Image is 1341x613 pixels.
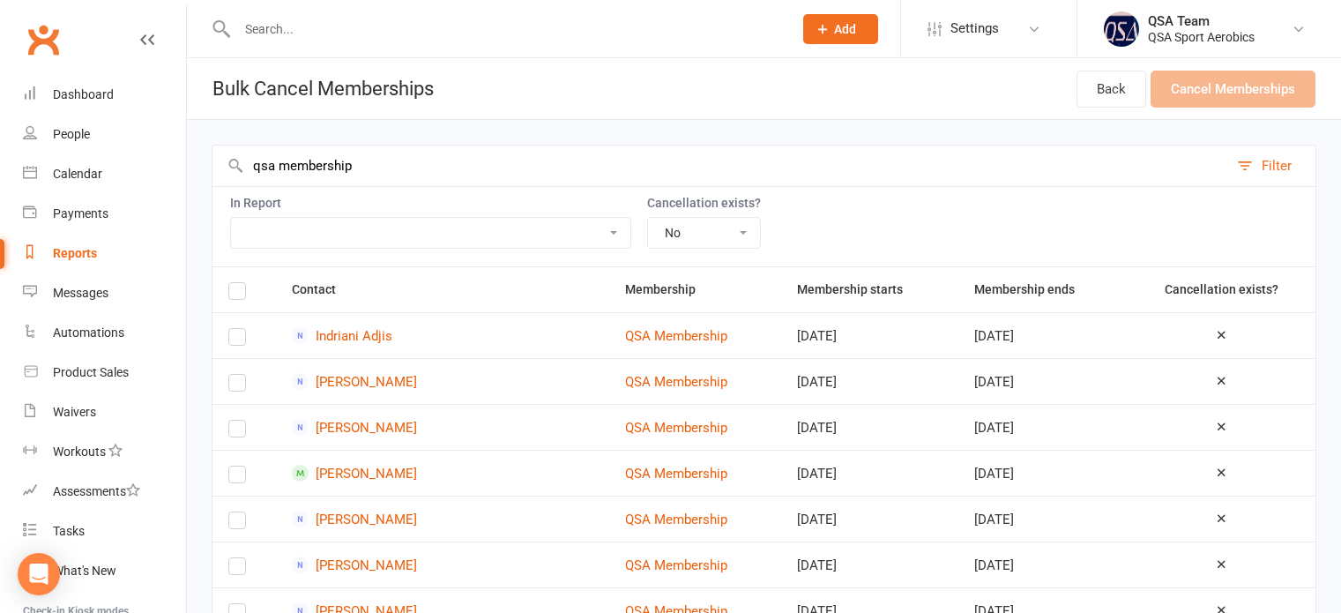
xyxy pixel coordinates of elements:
th: Contact [276,267,609,312]
a: Waivers [23,392,186,432]
div: Product Sales [53,365,129,379]
label: In Report [230,196,631,210]
div: [DATE] [974,512,1113,527]
div: Waivers [53,405,96,419]
div: [DATE] [797,558,942,573]
div: QSA Sport Aerobics [1148,29,1255,45]
a: Workouts [23,432,186,472]
div: Workouts [53,445,106,459]
div: [DATE] [797,375,942,390]
div: Open Intercom Messenger [18,553,60,595]
a: QSA Membership [625,466,727,482]
div: [DATE] [974,329,1113,344]
div: [DATE] [974,421,1113,436]
div: [DATE] [797,421,942,436]
span: Add [834,22,856,36]
a: Indriani Adjis [292,327,593,344]
div: QSA Team [1148,13,1255,29]
div: Tasks [53,524,85,538]
a: What's New [23,551,186,591]
div: Assessments [53,484,140,498]
div: Automations [53,325,124,340]
button: Filter [1228,146,1315,186]
th: Membership [609,267,781,312]
div: [DATE] [974,558,1113,573]
a: Product Sales [23,353,186,392]
a: Reports [23,234,186,273]
span: Settings [950,9,999,49]
button: Add [803,14,878,44]
div: Payments [53,206,108,221]
a: Dashboard [23,75,186,115]
th: Membership starts [781,267,958,312]
a: QSA Membership [625,374,727,390]
input: Search by membership plan [212,146,1228,186]
a: QSA Membership [625,328,727,344]
div: Filter [1262,155,1292,176]
div: Reports [53,246,97,260]
div: [DATE] [974,375,1113,390]
h1: Bulk Cancel Memberships [187,58,434,119]
a: People [23,115,186,154]
th: Membership ends [958,267,1129,312]
a: QSA Membership [625,420,727,436]
label: Cancellation exists? [647,196,761,210]
a: QSA Membership [625,512,727,527]
a: Automations [23,313,186,353]
a: Messages [23,273,186,313]
a: Payments [23,194,186,234]
div: [DATE] [797,467,942,482]
div: [DATE] [797,512,942,527]
a: [PERSON_NAME] [292,557,593,573]
div: [DATE] [974,467,1113,482]
div: What's New [53,564,116,578]
input: Search... [232,17,780,41]
a: [PERSON_NAME] [292,373,593,390]
a: Assessments [23,472,186,512]
div: Messages [53,286,108,300]
div: Calendar [53,167,102,181]
a: Clubworx [21,18,65,62]
a: QSA Membership [625,557,727,573]
img: thumb_image1645967867.png [1104,11,1139,47]
a: [PERSON_NAME] [292,511,593,527]
div: Dashboard [53,87,114,101]
div: Cancellation exists? [1144,283,1300,296]
div: People [53,127,90,141]
a: [PERSON_NAME] [292,419,593,436]
a: Calendar [23,154,186,194]
div: [DATE] [797,329,942,344]
a: Tasks [23,512,186,551]
a: Back [1077,71,1146,108]
a: [PERSON_NAME] [292,465,593,482]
